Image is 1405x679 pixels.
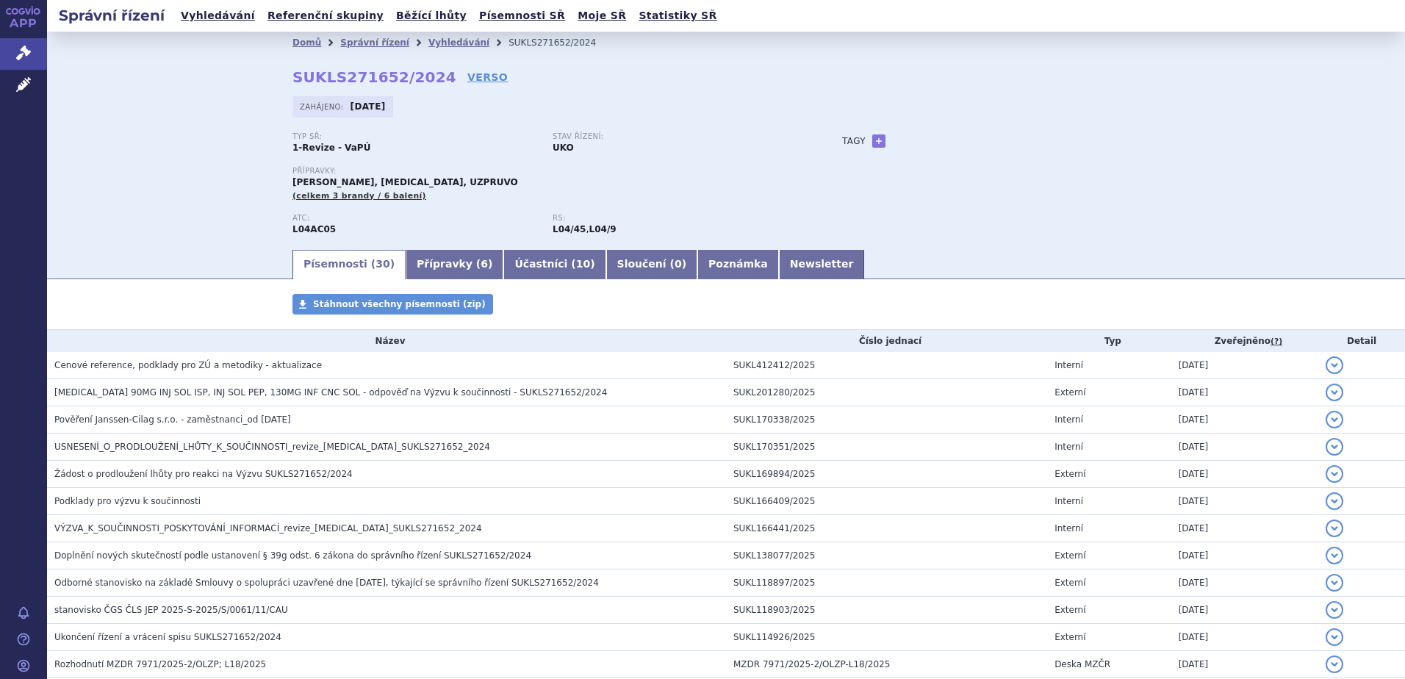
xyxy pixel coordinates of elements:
a: Účastníci (10) [503,250,606,279]
strong: USTEKINUMAB [292,224,336,234]
span: stanovisko ČGS ČLS JEP 2025-S-2025/S/0061/11/CAU [54,605,288,615]
span: Žádost o prodloužení lhůty pro reakci na Výzvu SUKLS271652/2024 [54,469,353,479]
button: detail [1326,438,1343,456]
li: SUKLS271652/2024 [509,32,615,54]
td: SUKL170351/2025 [726,434,1047,461]
td: SUKL118897/2025 [726,570,1047,597]
span: Stáhnout všechny písemnosti (zip) [313,299,486,309]
button: detail [1326,655,1343,673]
a: Stáhnout všechny písemnosti (zip) [292,294,493,315]
span: [PERSON_NAME], [MEDICAL_DATA], UZPRUVO [292,177,518,187]
p: RS: [553,214,798,223]
p: ATC: [292,214,538,223]
td: SUKL412412/2025 [726,352,1047,379]
a: Písemnosti SŘ [475,6,569,26]
span: Interní [1054,360,1083,370]
span: Ukončení řízení a vrácení spisu SUKLS271652/2024 [54,632,281,642]
td: SUKL114926/2025 [726,624,1047,651]
button: detail [1326,628,1343,646]
td: [DATE] [1171,542,1319,570]
span: Externí [1054,578,1085,588]
a: VERSO [467,70,508,85]
button: detail [1326,492,1343,510]
span: 10 [576,258,590,270]
strong: 1-Revize - VaPÚ [292,143,370,153]
a: Referenční skupiny [263,6,388,26]
a: Přípravky (6) [406,250,503,279]
a: Písemnosti (30) [292,250,406,279]
th: Detail [1318,330,1405,352]
td: [DATE] [1171,624,1319,651]
span: Odborné stanovisko na základě Smlouvy o spolupráci uzavřené dne 18.1.2018, týkající se správního ... [54,578,599,588]
span: Externí [1054,469,1085,479]
span: Pověření Janssen-Cilag s.r.o. - zaměstnanci_od 03.03.2025 [54,414,291,425]
td: [DATE] [1171,570,1319,597]
td: MZDR 7971/2025-2/OLZP-L18/2025 [726,651,1047,678]
button: detail [1326,547,1343,564]
a: Newsletter [779,250,865,279]
strong: UKO [553,143,574,153]
td: SUKL201280/2025 [726,379,1047,406]
td: SUKL166409/2025 [726,488,1047,515]
strong: [DATE] [351,101,386,112]
button: detail [1326,601,1343,619]
th: Typ [1047,330,1171,352]
td: SUKL170338/2025 [726,406,1047,434]
a: + [872,134,885,148]
span: Podklady pro výzvu k součinnosti [54,496,201,506]
button: detail [1326,574,1343,592]
span: Cenové reference, podklady pro ZÚ a metodiky - aktualizace [54,360,322,370]
span: VÝZVA_K_SOUČINNOSTI_POSKYTOVÁNÍ_INFORMACÍ_revize_ustekinumab_SUKLS271652_2024 [54,523,482,533]
td: [DATE] [1171,597,1319,624]
td: [DATE] [1171,461,1319,488]
a: Statistiky SŘ [634,6,721,26]
a: Moje SŘ [573,6,630,26]
strong: ustekinumab pro léčbu Crohnovy choroby [553,224,586,234]
a: Správní řízení [340,37,409,48]
p: Typ SŘ: [292,132,538,141]
h3: Tagy [842,132,866,150]
span: (celkem 3 brandy / 6 balení) [292,191,426,201]
p: Stav řízení: [553,132,798,141]
td: [DATE] [1171,379,1319,406]
abbr: (?) [1271,337,1282,347]
a: Vyhledávání [428,37,489,48]
span: Deska MZČR [1054,659,1110,669]
td: [DATE] [1171,406,1319,434]
td: [DATE] [1171,434,1319,461]
span: Interní [1054,496,1083,506]
span: STELARA 90MG INJ SOL ISP, INJ SOL PEP, 130MG INF CNC SOL - odpověď na Výzvu k součinnosti - SUKLS... [54,387,607,398]
th: Zveřejněno [1171,330,1319,352]
th: Číslo jednací [726,330,1047,352]
td: [DATE] [1171,352,1319,379]
td: [DATE] [1171,488,1319,515]
button: detail [1326,520,1343,537]
a: Sloučení (0) [606,250,697,279]
button: detail [1326,411,1343,428]
span: Interní [1054,442,1083,452]
strong: ustekinumab [589,224,617,234]
button: detail [1326,465,1343,483]
span: USNESENÍ_O_PRODLOUŽENÍ_LHŮTY_K_SOUČINNOSTI_revize_ustekinumab_SUKLS271652_2024 [54,442,490,452]
td: SUKL166441/2025 [726,515,1047,542]
a: Domů [292,37,321,48]
th: Název [47,330,726,352]
button: detail [1326,356,1343,374]
div: , [553,214,813,236]
a: Běžící lhůty [392,6,471,26]
td: SUKL169894/2025 [726,461,1047,488]
span: Interní [1054,523,1083,533]
span: Rozhodnutí MZDR 7971/2025-2/OLZP; L18/2025 [54,659,266,669]
span: Externí [1054,550,1085,561]
td: [DATE] [1171,651,1319,678]
button: detail [1326,384,1343,401]
span: Externí [1054,387,1085,398]
span: Doplnění nových skutečností podle ustanovení § 39g odst. 6 zákona do správního řízení SUKLS271652... [54,550,531,561]
span: Externí [1054,632,1085,642]
span: Zahájeno: [300,101,346,112]
span: Interní [1054,414,1083,425]
strong: SUKLS271652/2024 [292,68,456,86]
td: SUKL118903/2025 [726,597,1047,624]
a: Poznámka [697,250,779,279]
td: [DATE] [1171,515,1319,542]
